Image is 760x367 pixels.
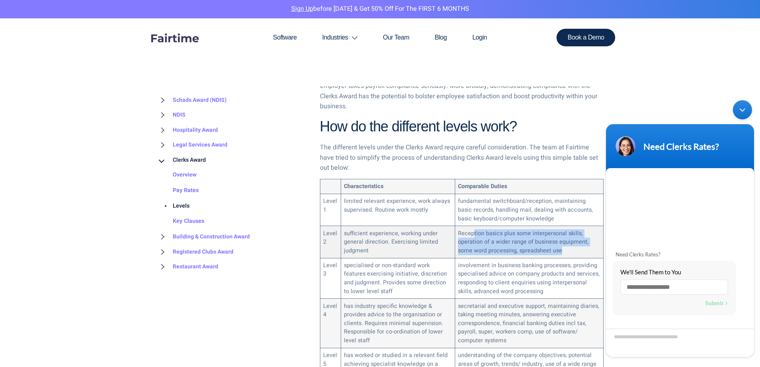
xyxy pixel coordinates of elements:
a: Blog [422,18,460,57]
h2: How do the different levels work? [320,117,604,136]
strong: Comparable Duties [458,182,507,190]
td: Level 2 [320,226,341,258]
a: Overview [157,168,197,183]
a: Building & Construction Award [157,229,250,244]
a: Clerks Award [157,153,206,168]
nav: BROWSE TOPICS [157,93,308,274]
a: Book a Demo [557,29,616,46]
a: Hospitality Award [157,123,218,138]
a: Levels [157,198,190,214]
td: sufficient experience, working under general direction. Exercising limited judgment [341,226,455,258]
a: Legal Services Award [157,138,227,153]
a: Restaurant Award [157,259,218,274]
td: Level 1 [320,194,341,226]
a: Pay Rates [157,183,199,198]
div: BROWSE TOPICS [157,76,308,274]
td: involvement in business banking processes, providing specialised advice on company products and s... [455,258,603,299]
a: Registered Clubs Award [157,244,233,260]
a: Our Team [370,18,422,57]
td: specialised or non-standard work features exercising initiative, discretion and judgment. Provide... [341,258,455,299]
td: Level 3 [320,258,341,299]
span: Book a Demo [568,34,604,41]
td: Reception basics plus some interpersonal skills, operation of a wider range of business equipment... [455,226,603,258]
a: NDIS [157,108,186,123]
p: before [DATE] & Get 50% Off for the FIRST 6 MONTHS [6,4,754,14]
a: Login [460,18,500,57]
td: Level 4 [320,299,341,348]
a: Industries [310,18,370,57]
strong: Characteristics [344,182,383,190]
td: secretarial and executive support, maintaining diaries, taking meeting minutes, answering executi... [455,299,603,348]
a: Software [260,18,309,57]
td: fundamental switchboard/reception, maintaining basic records, handling mail, dealing with account... [455,194,603,226]
a: Schads Award (NDIS) [157,93,227,108]
iframe: SalesIQ Chatwindow [602,96,758,361]
a: Sign Up [291,4,313,14]
a: Key Clauses [157,214,204,230]
td: has industry specific knowledge & provides advice to the organisation or clients. Requires minima... [341,299,455,348]
td: limited relevant experience, work always supervised. Routine work mostly [341,194,455,226]
p: The different levels under the Clerks Award require careful consideration. The team at Fairtime h... [320,143,604,173]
